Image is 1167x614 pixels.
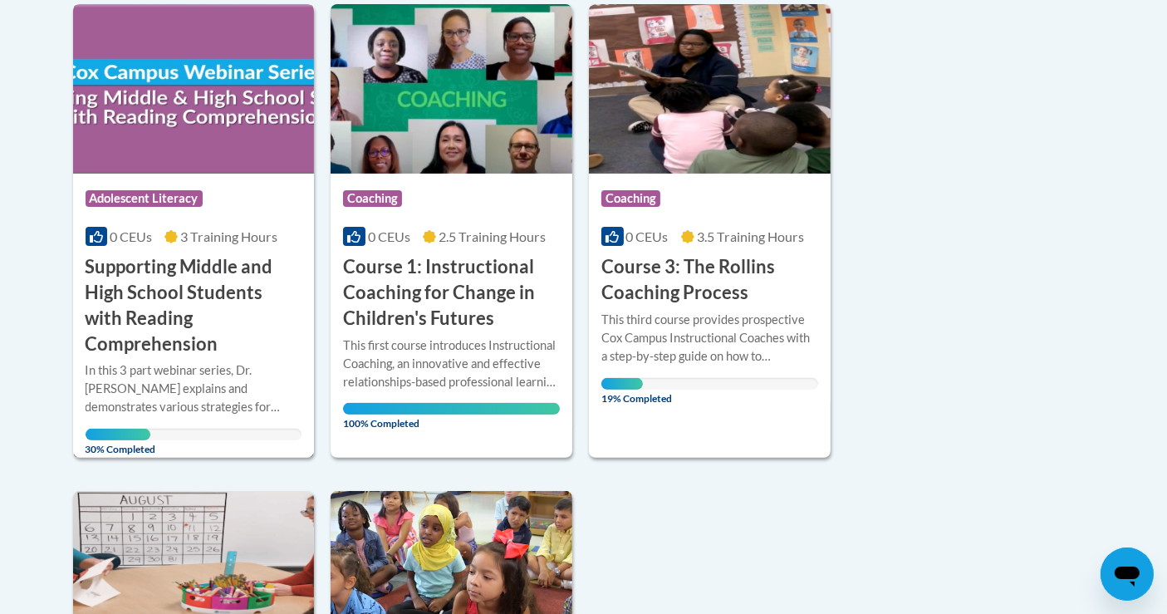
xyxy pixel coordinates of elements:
[180,228,277,244] span: 3 Training Hours
[86,361,302,416] div: In this 3 part webinar series, Dr. [PERSON_NAME] explains and demonstrates various strategies for...
[110,228,152,244] span: 0 CEUs
[589,4,831,174] img: Course Logo
[73,4,315,174] img: Course Logo
[86,254,302,356] h3: Supporting Middle and High School Students with Reading Comprehension
[601,311,818,366] div: This third course provides prospective Cox Campus Instructional Coaches with a step-by-step guide...
[601,378,643,405] span: 19% Completed
[601,190,660,207] span: Coaching
[368,228,410,244] span: 0 CEUs
[331,4,572,174] img: Course Logo
[343,336,560,391] div: This first course introduces Instructional Coaching, an innovative and effective relationships-ba...
[343,254,560,331] h3: Course 1: Instructional Coaching for Change in Children's Futures
[73,4,315,458] a: Course LogoAdolescent Literacy0 CEUs3 Training Hours Supporting Middle and High School Students w...
[626,228,669,244] span: 0 CEUs
[601,254,818,306] h3: Course 3: The Rollins Coaching Process
[86,429,150,455] span: 30% Completed
[697,228,804,244] span: 3.5 Training Hours
[343,403,560,415] div: Your progress
[601,378,643,390] div: Your progress
[86,190,203,207] span: Adolescent Literacy
[1101,548,1154,601] iframe: Button to launch messaging window
[343,403,560,430] span: 100% Completed
[331,4,572,458] a: Course LogoCoaching0 CEUs2.5 Training Hours Course 1: Instructional Coaching for Change in Childr...
[439,228,546,244] span: 2.5 Training Hours
[86,429,150,440] div: Your progress
[343,190,402,207] span: Coaching
[589,4,831,458] a: Course LogoCoaching0 CEUs3.5 Training Hours Course 3: The Rollins Coaching ProcessThis third cour...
